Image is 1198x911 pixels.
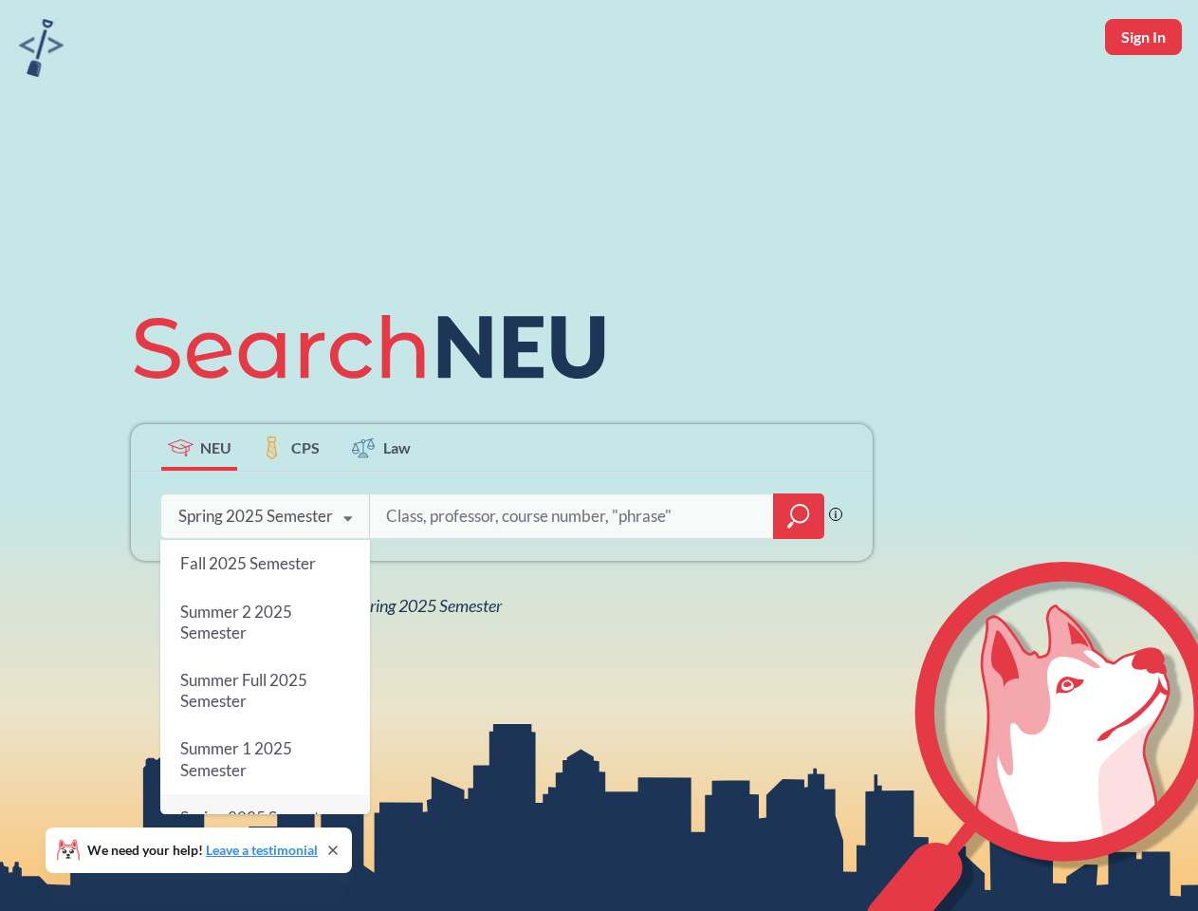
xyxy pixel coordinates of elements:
[178,506,333,527] div: Spring 2025 Semester
[180,808,335,827] span: Spring 2025 Semester
[1105,19,1182,55] button: Sign In
[383,437,411,458] span: Law
[773,493,824,539] div: magnifying glass
[180,670,307,711] span: Summer Full 2025 Semester
[180,739,292,780] span: Summer 1 2025 Semester
[206,842,318,858] a: Leave a testimonial
[200,437,231,458] span: NEU
[291,437,320,458] span: CPS
[384,496,760,536] input: Class, professor, course number, "phrase"
[19,19,64,83] a: sandbox logo
[19,19,64,77] img: sandbox logo
[180,553,316,573] span: Fall 2025 Semester
[180,602,292,642] span: Summer 2 2025 Semester
[317,595,502,616] span: NEU Spring 2025 Semester
[87,844,318,857] span: We need your help!
[787,503,810,530] svg: magnifying glass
